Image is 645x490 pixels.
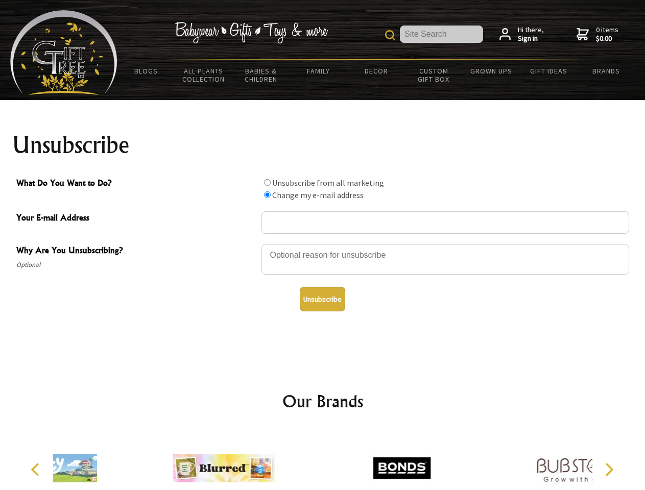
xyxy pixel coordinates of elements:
[261,211,629,234] input: Your E-mail Address
[12,133,633,157] h1: Unsubscribe
[16,177,256,191] span: What Do You Want to Do?
[20,389,625,413] h2: Our Brands
[16,244,256,259] span: Why Are You Unsubscribing?
[520,60,578,82] a: Gift Ideas
[347,60,405,82] a: Decor
[400,26,483,43] input: Site Search
[518,34,544,43] strong: Sign in
[26,458,48,481] button: Previous
[596,34,618,43] strong: $0.00
[518,26,544,43] span: Hi there,
[264,179,271,186] input: What Do You Want to Do?
[300,287,345,311] button: Unsubscribe
[175,22,328,43] img: Babywear - Gifts - Toys & more
[272,190,364,200] label: Change my e-mail address
[598,458,620,481] button: Next
[261,244,629,275] textarea: Why Are You Unsubscribing?
[462,60,520,82] a: Grown Ups
[175,60,233,90] a: All Plants Collection
[16,211,256,226] span: Your E-mail Address
[290,60,348,82] a: Family
[232,60,290,90] a: Babies & Children
[264,191,271,198] input: What Do You Want to Do?
[405,60,463,90] a: Custom Gift Box
[577,26,618,43] a: 0 items$0.00
[596,25,618,43] span: 0 items
[16,259,256,271] span: Optional
[117,60,175,82] a: BLOGS
[385,30,395,40] img: product search
[499,26,544,43] a: Hi there,Sign in
[10,10,117,95] img: Babyware - Gifts - Toys and more...
[272,178,384,188] label: Unsubscribe from all marketing
[578,60,635,82] a: Brands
